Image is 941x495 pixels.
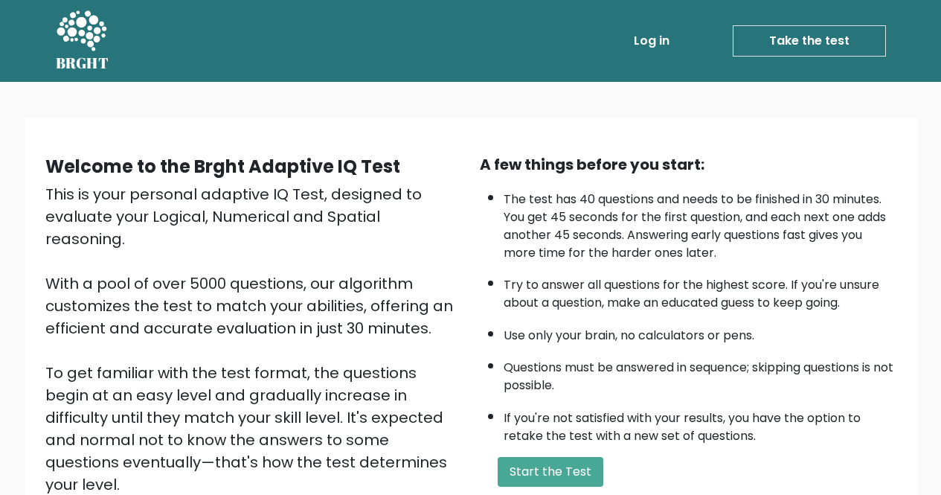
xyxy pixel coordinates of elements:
[504,319,896,345] li: Use only your brain, no calculators or pens.
[628,26,675,56] a: Log in
[45,154,400,179] b: Welcome to the Brght Adaptive IQ Test
[498,457,603,487] button: Start the Test
[56,54,109,72] h5: BRGHT
[504,351,896,395] li: Questions must be answered in sequence; skipping questions is not possible.
[504,183,896,262] li: The test has 40 questions and needs to be finished in 30 minutes. You get 45 seconds for the firs...
[504,269,896,312] li: Try to answer all questions for the highest score. If you're unsure about a question, make an edu...
[56,6,109,76] a: BRGHT
[504,402,896,445] li: If you're not satisfied with your results, you have the option to retake the test with a new set ...
[733,25,886,57] a: Take the test
[480,153,896,176] div: A few things before you start:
